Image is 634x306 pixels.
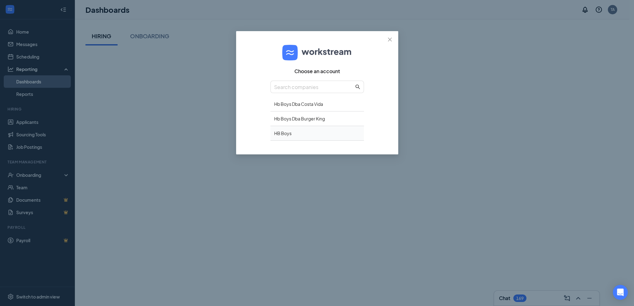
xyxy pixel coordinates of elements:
button: Close [381,31,398,48]
span: close [387,37,392,42]
div: Open Intercom Messenger [613,285,628,300]
div: HB Boys [270,126,364,141]
div: Hb Boys Dba Burger King [270,111,364,126]
img: logo [282,45,352,60]
span: Choose an account [294,68,340,74]
input: Search companies [274,83,354,91]
span: search [355,84,360,89]
div: Hb Boys Dba Costa Vida [270,97,364,111]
